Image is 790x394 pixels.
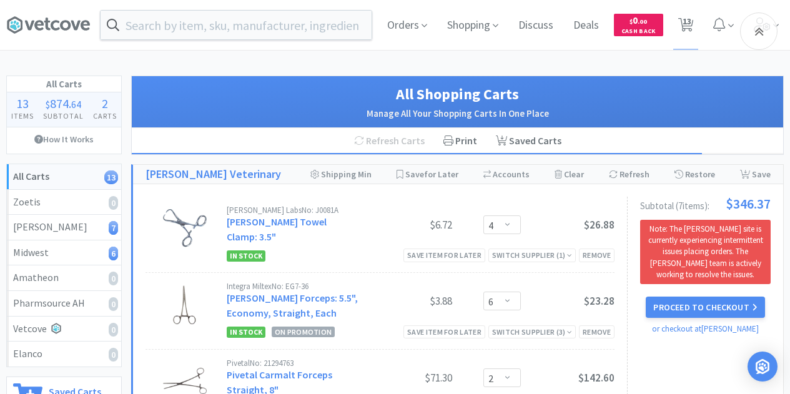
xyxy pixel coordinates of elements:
[104,170,118,184] i: 13
[310,165,372,184] div: Shipping Min
[227,327,265,338] span: In Stock
[584,294,615,308] span: $23.28
[646,297,764,318] button: Proceed to Checkout
[7,110,39,122] h4: Items
[7,164,121,190] a: All Carts13
[146,165,281,184] a: [PERSON_NAME] Veterinary
[640,197,771,210] div: Subtotal ( 7 item s ):
[7,190,121,215] a: Zoetis0
[609,165,649,184] div: Refresh
[227,215,327,243] a: [PERSON_NAME] Towel Clamp: 3.5"
[13,270,115,286] div: Amatheon
[584,218,615,232] span: $26.88
[7,240,121,266] a: Midwest6
[358,217,452,232] div: $6.72
[50,96,69,111] span: 874
[7,291,121,317] a: Pharmsource AH0
[486,128,571,154] a: Saved Carts
[358,293,452,308] div: $3.88
[555,165,584,184] div: Clear
[39,97,89,110] div: .
[673,21,699,32] a: 13
[674,165,715,184] div: Restore
[13,194,115,210] div: Zoetis
[102,96,108,111] span: 2
[109,323,118,337] i: 0
[579,325,615,338] div: Remove
[13,245,115,261] div: Midwest
[7,342,121,367] a: Elanco0
[109,196,118,210] i: 0
[227,282,358,290] div: Integra Miltex No: EG7-36
[109,272,118,285] i: 0
[579,249,615,262] div: Remove
[109,247,118,260] i: 6
[7,127,121,151] a: How It Works
[109,221,118,235] i: 7
[227,292,358,319] a: [PERSON_NAME] Forceps: 5.5", Economy, Straight, Each
[16,96,29,111] span: 13
[272,327,335,337] span: On Promotion
[748,352,778,382] div: Open Intercom Messenger
[71,98,81,111] span: 64
[614,8,663,42] a: $0.00Cash Back
[144,106,771,121] h2: Manage All Your Shopping Carts In One Place
[7,265,121,291] a: Amatheon0
[513,20,558,31] a: Discuss
[492,326,572,338] div: Switch Supplier ( 3 )
[621,28,656,36] span: Cash Back
[726,197,771,210] span: $346.37
[630,17,633,26] span: $
[39,110,89,122] h4: Subtotal
[163,282,207,326] img: 9982b240d3f04fcf995b0cf0257b5489_69821.jpeg
[88,110,121,122] h4: Carts
[345,128,434,154] div: Refresh Carts
[403,325,485,338] div: Save item for later
[483,165,530,184] div: Accounts
[144,82,771,106] h1: All Shopping Carts
[227,359,358,367] div: Pivetal No: 21294763
[7,76,121,92] h1: All Carts
[227,206,358,214] div: [PERSON_NAME] Labs No: J0081A
[578,371,615,385] span: $142.60
[227,250,265,262] span: In Stock
[434,128,486,154] div: Print
[7,317,121,342] a: Vetcove0
[13,346,115,362] div: Elanco
[492,249,572,261] div: Switch Supplier ( 1 )
[163,206,207,250] img: ee064680835c4d05b33bd1ad5b7af6d5_69401.jpeg
[403,249,485,262] div: Save item for later
[101,11,372,39] input: Search by item, sku, manufacturer, ingredient, size...
[13,295,115,312] div: Pharmsource AH
[109,297,118,311] i: 0
[109,348,118,362] i: 0
[568,20,604,31] a: Deals
[405,169,458,180] span: Save for Later
[46,98,50,111] span: $
[645,224,766,280] p: Note: The [PERSON_NAME] site is currently experiencing intermittent issues placing orders. The [P...
[7,215,121,240] a: [PERSON_NAME]7
[13,170,49,182] strong: All Carts
[358,370,452,385] div: $71.30
[652,323,759,334] a: or checkout at [PERSON_NAME]
[638,17,647,26] span: . 00
[13,321,115,337] div: Vetcove
[13,219,115,235] div: [PERSON_NAME]
[630,14,647,26] span: 0
[740,165,771,184] div: Save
